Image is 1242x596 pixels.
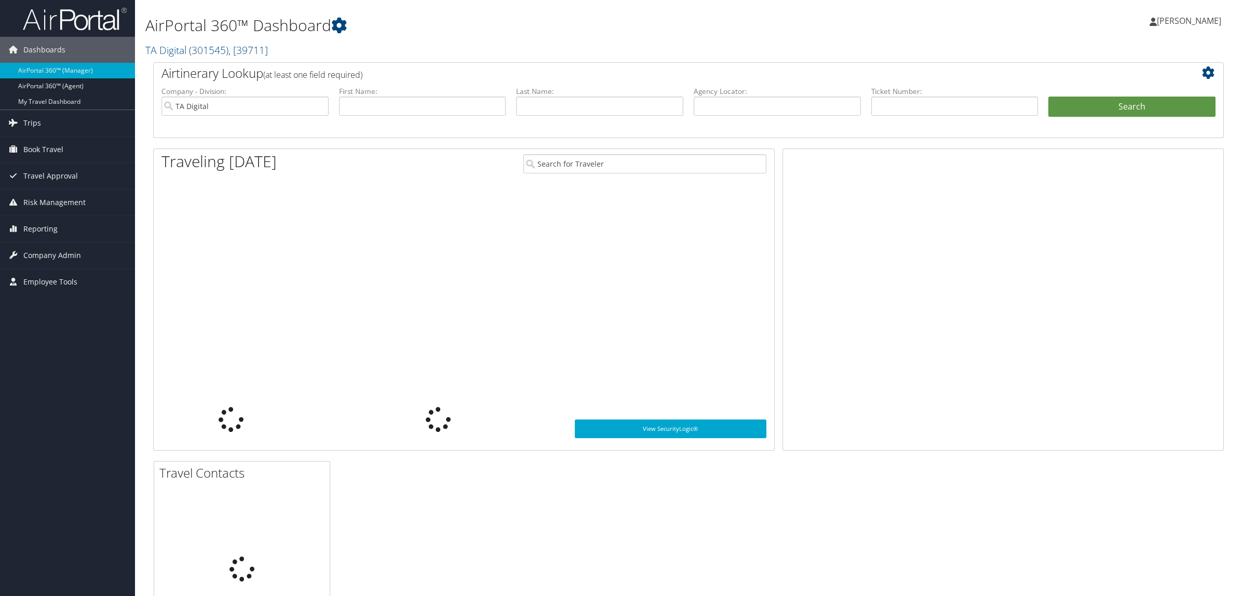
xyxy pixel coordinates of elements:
a: TA Digital [145,43,268,57]
label: Company - Division: [161,86,329,97]
a: View SecurityLogic® [575,419,766,438]
label: First Name: [339,86,506,97]
span: Travel Approval [23,163,78,189]
span: Trips [23,110,41,136]
h2: Travel Contacts [159,464,330,482]
h2: Airtinerary Lookup [161,64,1126,82]
span: Reporting [23,216,58,242]
span: [PERSON_NAME] [1157,15,1221,26]
span: Dashboards [23,37,65,63]
span: Company Admin [23,242,81,268]
input: Search for Traveler [523,154,766,173]
span: Book Travel [23,137,63,162]
button: Search [1048,97,1216,117]
img: airportal-logo.png [23,7,127,31]
span: (at least one field required) [263,69,362,80]
span: , [ 39711 ] [228,43,268,57]
h1: Traveling [DATE] [161,151,277,172]
span: Employee Tools [23,269,77,295]
span: ( 301545 ) [189,43,228,57]
label: Last Name: [516,86,683,97]
label: Ticket Number: [871,86,1038,97]
h1: AirPortal 360™ Dashboard [145,15,870,36]
a: [PERSON_NAME] [1150,5,1232,36]
span: Risk Management [23,189,86,215]
label: Agency Locator: [694,86,861,97]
